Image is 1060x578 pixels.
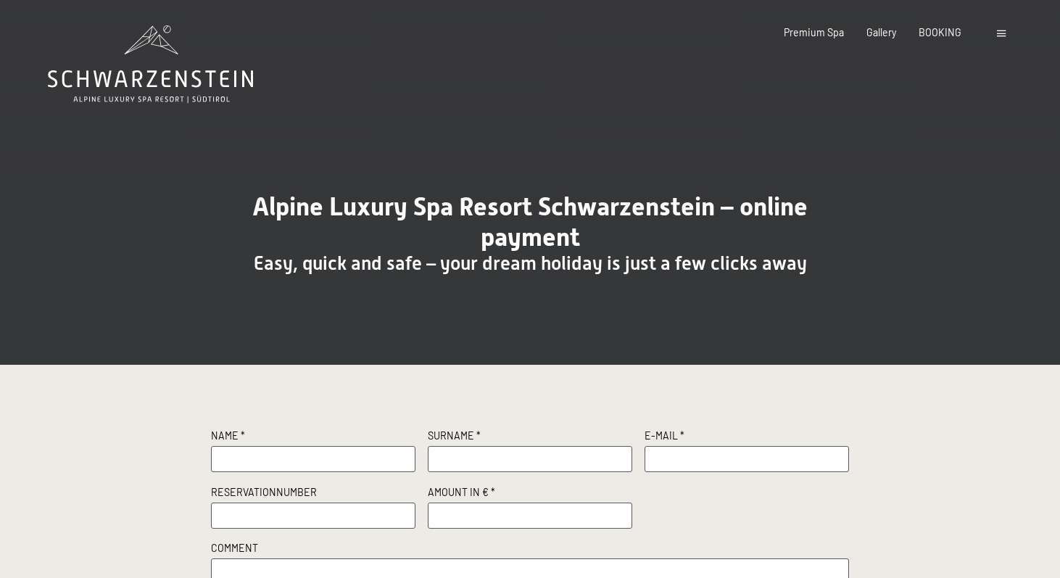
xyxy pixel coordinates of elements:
[428,485,632,503] label: Amount in € *
[919,26,961,38] a: BOOKING
[784,26,844,38] a: Premium Spa
[866,26,896,38] a: Gallery
[211,485,415,503] label: Reservationnumber
[645,429,849,446] label: E-Mail *
[211,429,415,446] label: Name *
[211,541,849,558] label: Comment
[252,191,808,252] span: Alpine Luxury Spa Resort Schwarzenstein – online payment
[254,252,807,274] span: Easy, quick and safe – your dream holiday is just a few clicks away
[428,429,632,446] label: Surname *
